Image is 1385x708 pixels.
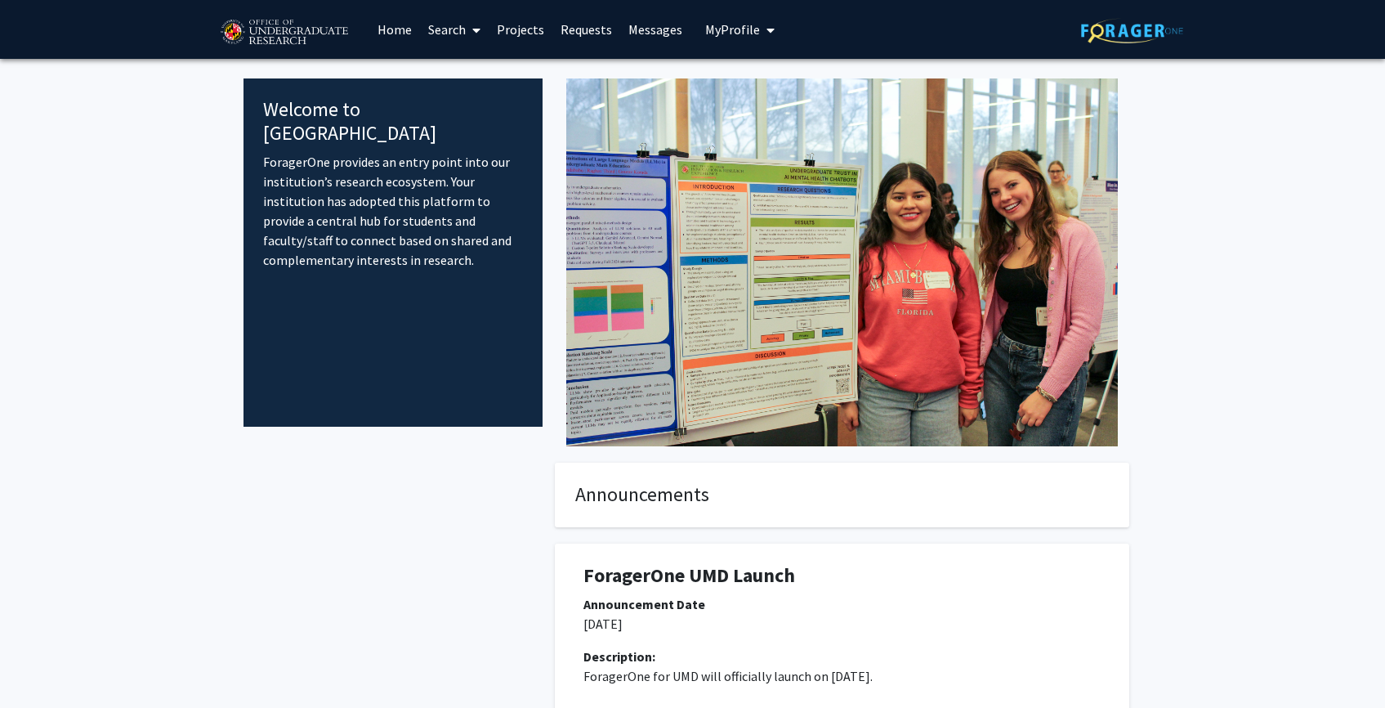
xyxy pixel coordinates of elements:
[583,666,1101,686] p: ForagerOne for UMD will officially launch on [DATE].
[369,1,420,58] a: Home
[583,647,1101,666] div: Description:
[566,78,1118,446] img: Cover Image
[705,21,760,38] span: My Profile
[215,12,353,53] img: University of Maryland Logo
[263,98,524,146] h4: Welcome to [GEOGRAPHIC_DATA]
[575,483,1109,507] h4: Announcements
[12,634,69,696] iframe: Chat
[263,152,524,270] p: ForagerOne provides an entry point into our institution’s research ecosystem. Your institution ha...
[489,1,552,58] a: Projects
[583,614,1101,634] p: [DATE]
[1081,18,1183,43] img: ForagerOne Logo
[620,1,690,58] a: Messages
[583,594,1101,614] div: Announcement Date
[420,1,489,58] a: Search
[552,1,620,58] a: Requests
[583,564,1101,588] h1: ForagerOne UMD Launch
